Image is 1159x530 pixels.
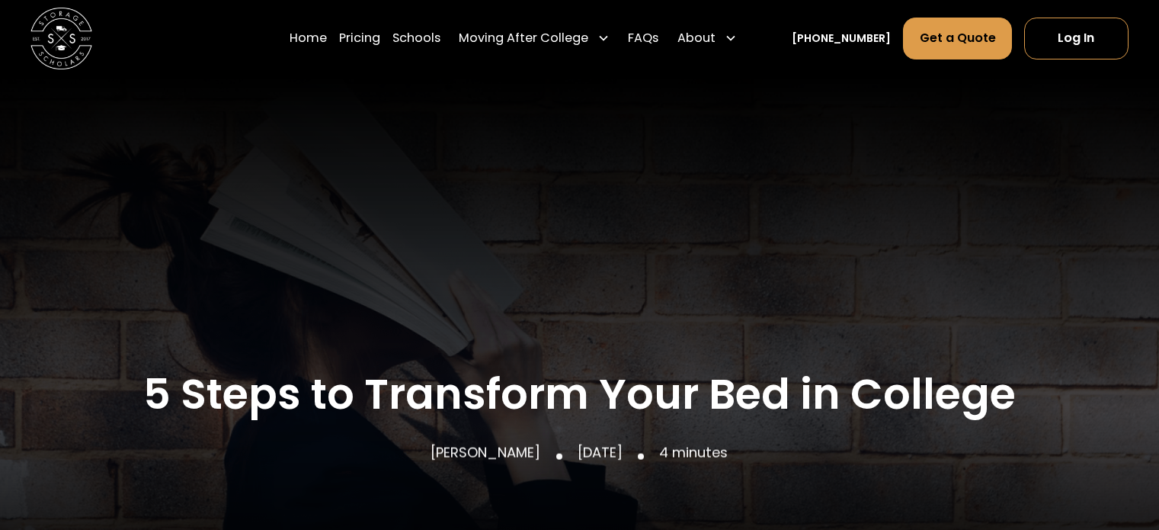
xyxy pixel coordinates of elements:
[1024,18,1129,59] a: Log In
[431,442,541,462] p: [PERSON_NAME]
[339,17,380,59] a: Pricing
[143,371,1016,418] h1: 5 Steps to Transform Your Bed in College
[392,17,440,59] a: Schools
[578,442,623,462] p: [DATE]
[628,17,658,59] a: FAQs
[903,18,1011,59] a: Get a Quote
[290,17,327,59] a: Home
[30,8,92,69] img: Storage Scholars main logo
[677,29,716,47] div: About
[659,442,728,462] p: 4 minutes
[792,31,891,47] a: [PHONE_NUMBER]
[453,17,616,59] div: Moving After College
[30,8,92,69] a: home
[459,29,588,47] div: Moving After College
[671,17,743,59] div: About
